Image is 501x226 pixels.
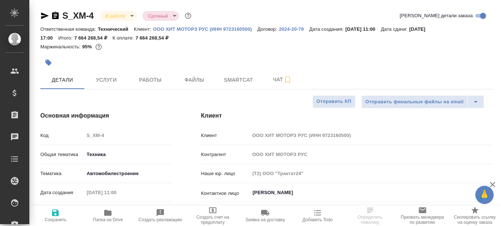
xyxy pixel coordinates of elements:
button: В работе [103,13,128,19]
button: Срочный [146,13,170,19]
svg: Подписаться [283,75,292,84]
button: Определить тематику [344,205,396,226]
a: 2024-20-79 [279,26,309,32]
p: Контактное лицо [201,190,250,197]
div: Техника [84,148,172,161]
p: Итого: [58,35,74,41]
span: Отправить КП [317,97,351,106]
span: Услуги [89,75,124,85]
input: Пустое поле [250,130,493,141]
button: Сохранить [29,205,82,226]
span: Детали [45,75,80,85]
input: Пустое поле [250,168,493,179]
input: Пустое поле [84,130,172,141]
p: Клиент [201,132,250,139]
p: К оплате: [113,35,136,41]
div: Автомобилестроение [84,167,172,180]
span: Скопировать ссылку на оценку заказа [453,215,497,225]
button: Скопировать ссылку [51,11,60,20]
button: Скопировать ссылку для ЯМессенджера [40,11,49,20]
div: В работе [100,11,136,21]
span: Работы [133,75,168,85]
p: 95% [82,44,94,49]
div: В работе [142,11,179,21]
a: S_XM-4 [62,11,94,21]
p: 7 664 268,54 ₽ [136,35,174,41]
span: Чат [265,75,300,84]
span: Добавить Todo [303,217,333,222]
button: Заявка на доставку [239,205,292,226]
span: [PERSON_NAME] детали заказа [400,12,473,19]
span: Файлы [177,75,212,85]
input: Пустое поле [84,187,148,198]
button: Отправить финальные файлы на email [361,95,468,108]
p: Клиент: [134,26,153,32]
a: ООО ХИТ МОТОРЗ РУС (ИНН 9723160500) [153,26,257,32]
p: 7 664 268,54 ₽ [74,35,112,41]
span: Smartcat [221,75,256,85]
p: Наше юр. лицо [201,170,250,177]
p: Ответственная команда: [40,26,98,32]
button: 🙏 [475,186,494,204]
h4: Клиент [201,111,493,120]
p: Контрагент [201,151,250,158]
button: Папка на Drive [82,205,134,226]
p: Дата сдачи: [381,26,409,32]
p: Дата создания [40,189,84,196]
p: Договор: [257,26,279,32]
button: Призвать менеджера по развитию [396,205,449,226]
button: Доп статусы указывают на важность/срочность заказа [183,11,193,21]
h4: Основная информация [40,111,172,120]
p: Код [40,132,84,139]
p: Тематика [40,170,84,177]
p: Дата создания: [309,26,345,32]
span: Заявка на доставку [245,217,285,222]
span: 🙏 [478,187,491,203]
button: Создать рекламацию [134,205,187,226]
button: Создать счет на предоплату [187,205,239,226]
span: Сохранить [45,217,67,222]
button: Добавить Todo [291,205,344,226]
span: Создать счет на предоплату [191,215,235,225]
span: Создать рекламацию [139,217,182,222]
p: Технический [98,26,134,32]
p: [DATE] 11:00 [345,26,381,32]
button: Добавить тэг [40,55,56,71]
button: Скопировать ссылку на оценку заказа [449,205,501,226]
span: Определить тематику [348,215,392,225]
p: Маржинальность: [40,44,82,49]
button: Отправить КП [312,95,355,108]
div: split button [361,95,484,108]
span: Отправить финальные файлы на email [365,98,464,106]
p: Общая тематика [40,151,84,158]
button: 267462.77 RUB; 651.62 USD; [94,42,103,52]
input: Пустое поле [250,149,493,160]
span: Папка на Drive [93,217,123,222]
span: Призвать менеджера по развитию [401,215,444,225]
